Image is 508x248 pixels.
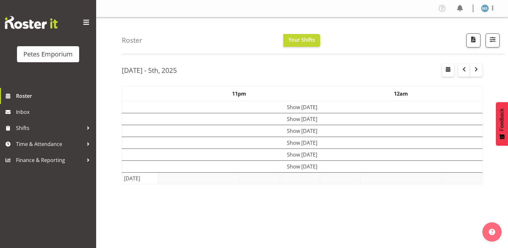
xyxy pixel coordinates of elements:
td: Show [DATE] [122,113,482,125]
h4: Roster [122,37,142,44]
button: Download a PDF of the roster according to the set date range. [466,33,480,47]
h2: [DATE] - 5th, 2025 [122,66,177,74]
img: maureen-sellwood712.jpg [481,4,489,12]
div: Petes Emporium [23,49,73,59]
span: Shifts [16,123,83,133]
button: Select a specific date within the roster. [442,64,454,77]
span: Roster [16,91,93,101]
span: Inbox [16,107,93,117]
td: Show [DATE] [122,149,482,160]
span: Finance & Reporting [16,155,83,165]
span: Feedback [499,108,505,131]
th: 12am [320,86,482,101]
th: 11pm [158,86,320,101]
button: Filter Shifts [486,33,500,47]
td: Show [DATE] [122,125,482,137]
span: Time & Attendance [16,139,83,149]
img: Rosterit website logo [5,16,58,29]
td: Show [DATE] [122,160,482,172]
td: Show [DATE] [122,137,482,149]
td: Show [DATE] [122,101,482,113]
span: Your Shifts [288,36,315,43]
td: [DATE] [122,172,158,184]
button: Feedback - Show survey [496,102,508,146]
button: Your Shifts [283,34,320,47]
img: help-xxl-2.png [489,229,495,235]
